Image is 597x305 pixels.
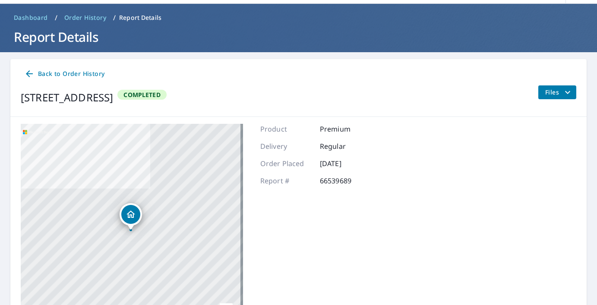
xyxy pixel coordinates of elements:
p: Report Details [119,13,161,22]
span: Dashboard [14,13,48,22]
a: Order History [61,11,110,25]
span: Back to Order History [24,69,104,79]
p: Report # [260,176,312,186]
span: Completed [118,91,165,99]
p: 66539689 [320,176,372,186]
p: Order Placed [260,158,312,169]
p: [DATE] [320,158,372,169]
nav: breadcrumb [10,11,587,25]
span: Files [545,87,573,97]
p: Delivery [260,141,312,151]
span: Order History [64,13,106,22]
p: Product [260,124,312,134]
li: / [55,13,57,23]
div: Dropped pin, building 1, Residential property, 858 Boatswain Way Annapolis, MD 21401 [120,203,142,230]
button: filesDropdownBtn-66539689 [538,85,576,99]
a: Dashboard [10,11,51,25]
div: [STREET_ADDRESS] [21,90,113,105]
p: Regular [320,141,372,151]
p: Premium [320,124,372,134]
li: / [113,13,116,23]
h1: Report Details [10,28,587,46]
a: Back to Order History [21,66,108,82]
